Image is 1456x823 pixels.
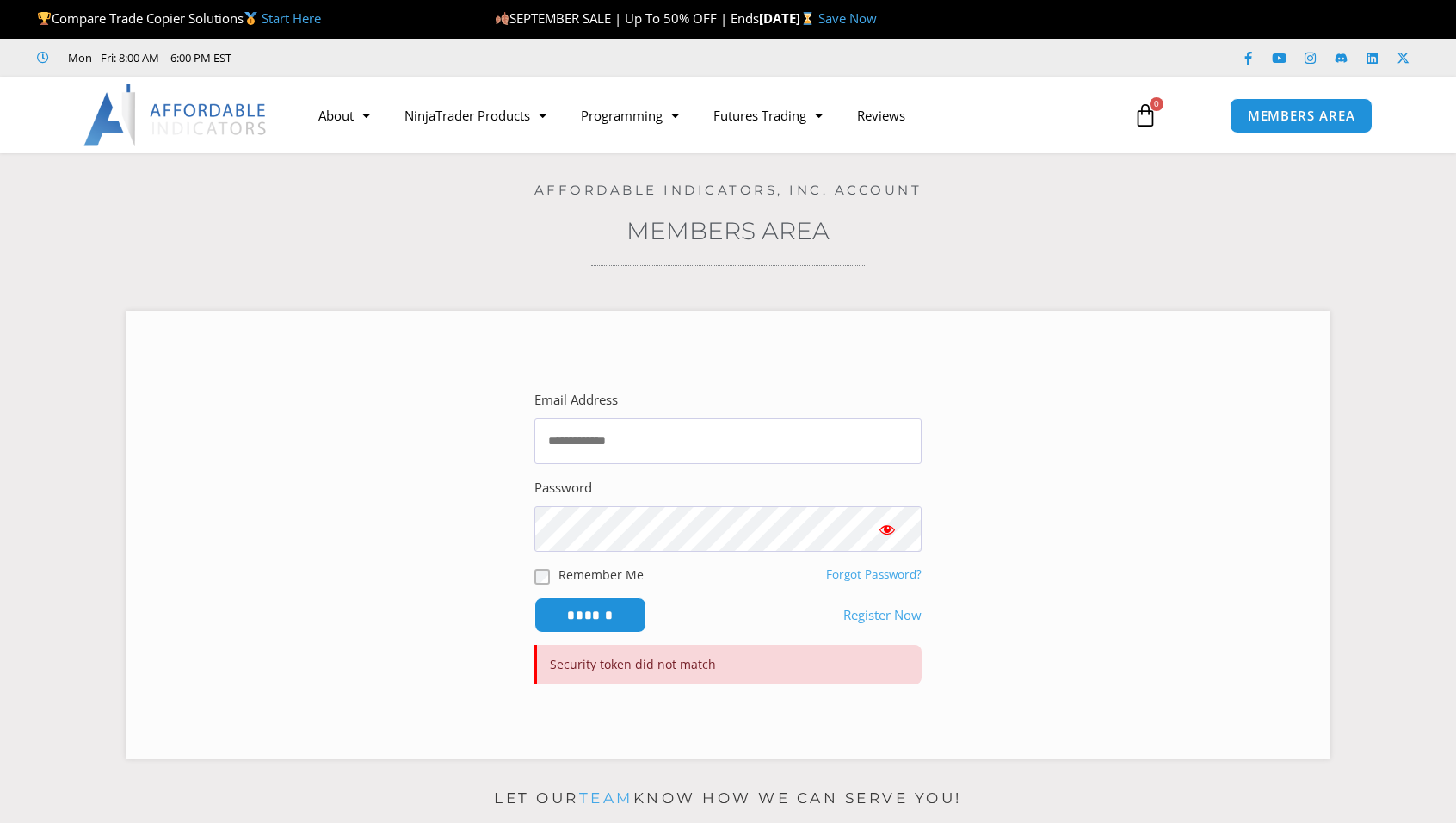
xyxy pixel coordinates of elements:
[1107,90,1183,140] a: 0
[840,96,922,135] a: Reviews
[579,789,633,807] a: team
[301,96,1114,135] nav: Menu
[534,182,922,198] a: Affordable Indicators, Inc. Account
[495,9,759,27] span: SEPTEMBER SALE | Up To 50% OFF | Ends
[826,566,922,582] a: Forgot Password?
[534,645,922,684] p: Security token did not match
[534,388,618,412] label: Email Address
[534,476,592,500] label: Password
[37,9,321,27] span: Compare Trade Copier Solutions
[244,12,257,25] img: 🥇
[759,9,818,27] strong: [DATE]
[1248,109,1355,122] span: MEMBERS AREA
[262,9,321,27] a: Start Here
[301,96,387,135] a: About
[496,12,509,25] img: 🍂
[801,12,814,25] img: ⌛
[83,84,268,146] img: LogoAI | Affordable Indicators – NinjaTrader
[696,96,840,135] a: Futures Trading
[64,47,231,68] span: Mon - Fri: 8:00 AM – 6:00 PM EST
[1230,98,1373,133] a: MEMBERS AREA
[126,785,1330,813] p: Let our know how we can serve you!
[818,9,877,27] a: Save Now
[387,96,564,135] a: NinjaTrader Products
[626,216,830,245] a: Members Area
[564,96,696,135] a: Programming
[853,506,922,552] button: Show password
[1150,97,1163,111] span: 0
[256,49,514,66] iframe: Customer reviews powered by Trustpilot
[558,566,644,584] label: Remember Me
[38,12,51,25] img: 🏆
[843,603,922,628] a: Register Now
